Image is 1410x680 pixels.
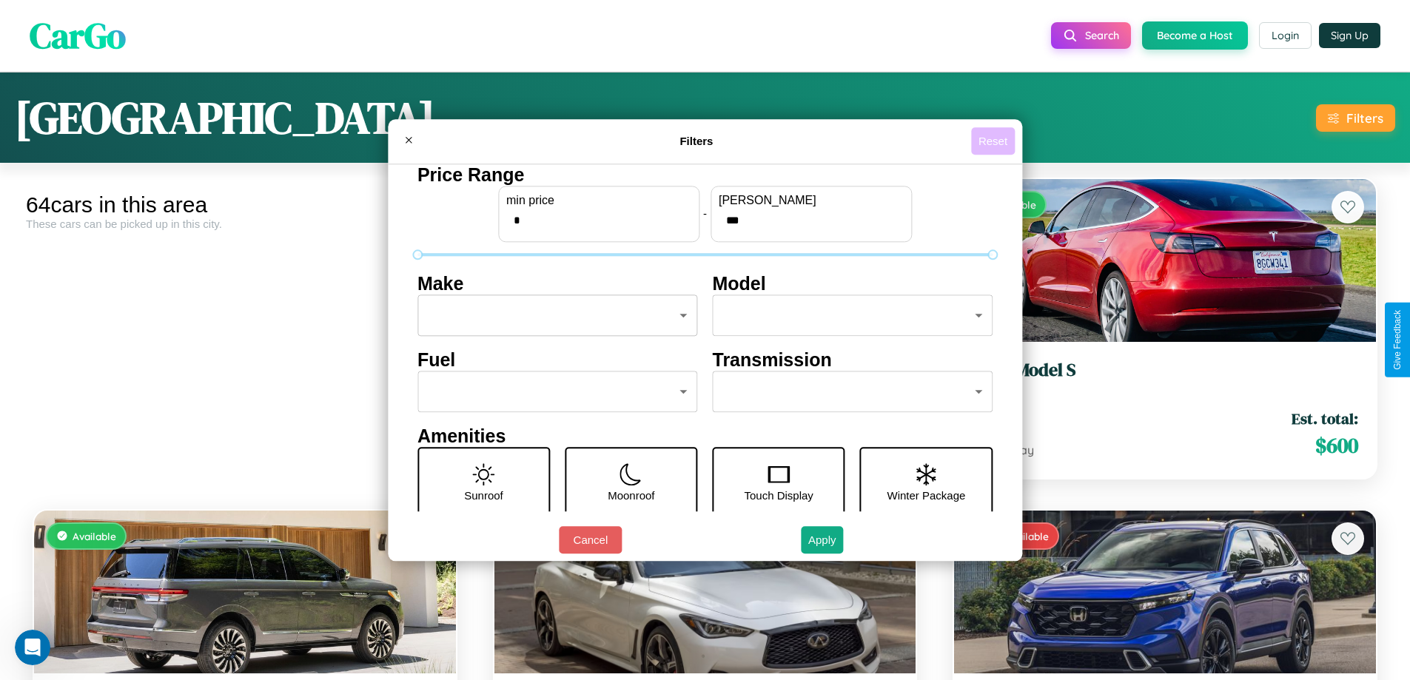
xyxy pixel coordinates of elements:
[26,192,464,218] div: 64 cars in this area
[417,349,698,371] h4: Fuel
[1051,22,1131,49] button: Search
[1142,21,1248,50] button: Become a Host
[15,630,50,665] iframe: Intercom live chat
[422,135,971,147] h4: Filters
[713,349,993,371] h4: Transmission
[1392,310,1403,370] div: Give Feedback
[15,87,435,148] h1: [GEOGRAPHIC_DATA]
[417,273,698,294] h4: Make
[1316,104,1395,132] button: Filters
[417,164,993,186] h4: Price Range
[1346,110,1383,126] div: Filters
[744,485,813,505] p: Touch Display
[713,273,993,294] h4: Model
[1315,431,1358,460] span: $ 600
[26,218,464,230] div: These cars can be picked up in this city.
[464,485,503,505] p: Sunroof
[417,425,993,447] h4: Amenities
[73,530,116,542] span: Available
[972,360,1358,396] a: Tesla Model S2020
[1292,408,1358,429] span: Est. total:
[972,360,1358,381] h3: Tesla Model S
[801,526,844,553] button: Apply
[608,485,654,505] p: Moonroof
[719,194,904,207] label: [PERSON_NAME]
[1259,22,1312,49] button: Login
[703,203,707,223] p: -
[887,485,966,505] p: Winter Package
[559,526,622,553] button: Cancel
[1319,23,1380,48] button: Sign Up
[1085,29,1119,42] span: Search
[971,127,1015,155] button: Reset
[506,194,691,207] label: min price
[30,11,126,60] span: CarGo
